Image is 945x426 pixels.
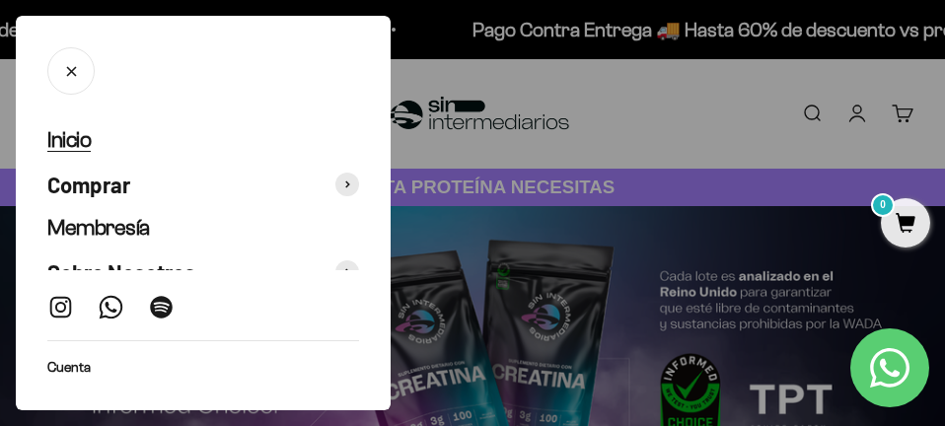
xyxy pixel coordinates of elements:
a: 0 [881,214,930,236]
span: Membresía [47,215,150,240]
a: Cuenta [47,357,91,379]
button: Comprar [47,171,359,199]
a: Síguenos en Spotify [148,294,175,320]
a: Inicio [47,126,359,155]
a: Síguenos en WhatsApp [98,294,124,320]
a: Membresía [47,214,359,243]
button: Sobre Nosotros [47,258,359,287]
span: Comprar [47,171,130,199]
mark: 0 [871,193,895,217]
span: Inicio [47,127,91,152]
a: Síguenos en Instagram [47,294,74,320]
button: Cerrar [47,47,95,95]
span: Sobre Nosotros [47,258,195,287]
